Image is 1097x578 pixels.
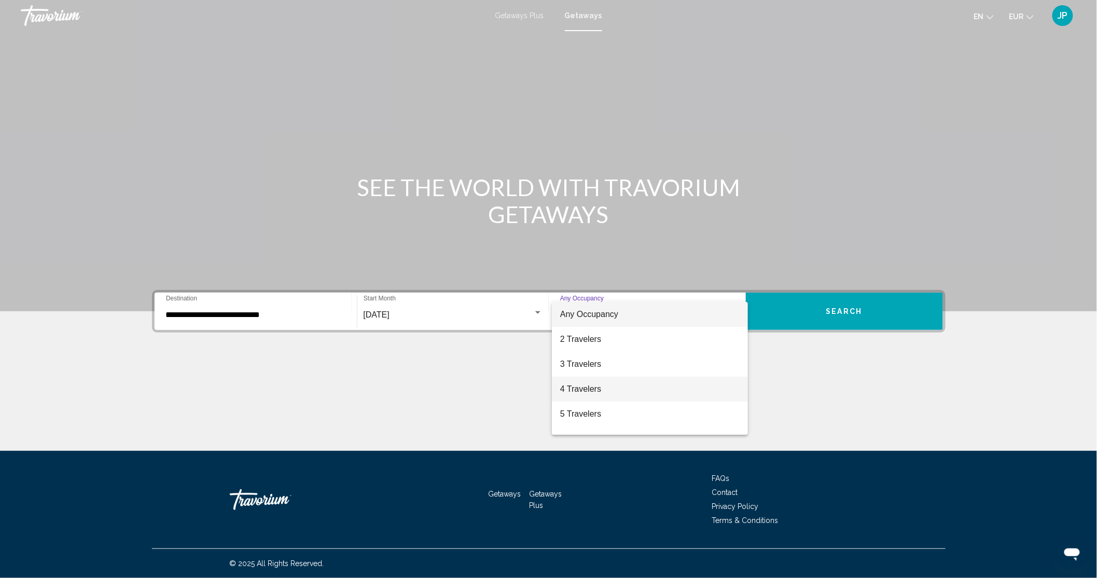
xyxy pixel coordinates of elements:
span: 4 Travelers [560,377,740,402]
span: 2 Travelers [560,327,740,352]
iframe: Button to launch messaging window [1056,536,1089,570]
span: 5 Travelers [560,402,740,426]
span: Any Occupancy [560,310,618,319]
span: 3 Travelers [560,352,740,377]
span: 6 Travelers [560,426,740,451]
